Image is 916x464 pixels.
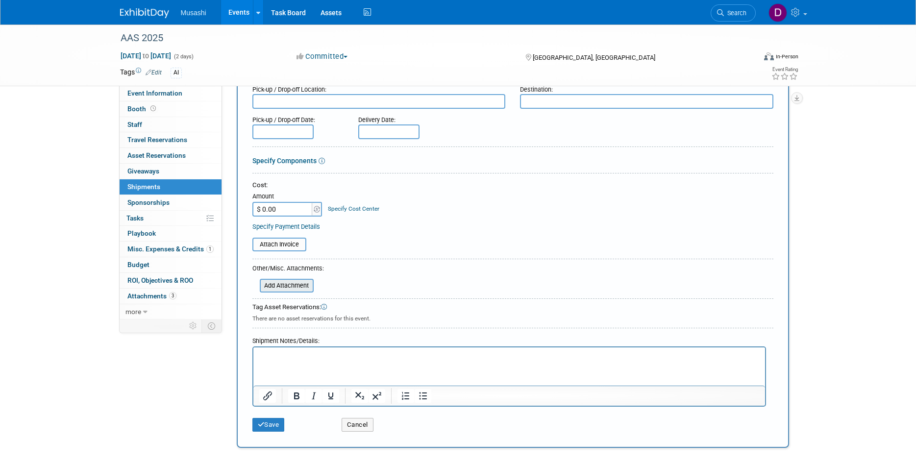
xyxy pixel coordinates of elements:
[764,52,774,60] img: Format-Inperson.png
[120,211,222,226] a: Tasks
[185,319,202,332] td: Personalize Event Tab Strip
[171,68,182,78] div: AI
[141,52,150,60] span: to
[169,292,176,299] span: 3
[126,214,144,222] span: Tasks
[252,81,506,94] div: Pick-up / Drop-off Location:
[127,89,182,97] span: Event Information
[293,51,351,62] button: Committed
[415,389,431,403] button: Bullet list
[698,51,799,66] div: Event Format
[288,389,305,403] button: Bold
[520,81,773,94] div: Destination:
[397,389,414,403] button: Numbered list
[127,198,170,206] span: Sponsorships
[724,9,746,17] span: Search
[120,148,222,163] a: Asset Reservations
[252,157,317,165] a: Specify Components
[125,308,141,316] span: more
[328,205,379,212] a: Specify Cost Center
[305,389,322,403] button: Italic
[252,303,773,312] div: Tag Asset Reservations:
[259,389,276,403] button: Insert/edit link
[127,229,156,237] span: Playbook
[173,53,194,60] span: (2 days)
[342,418,373,432] button: Cancel
[149,105,158,112] span: Booth not reserved yet
[252,312,773,323] div: There are no asset reservations for this event.
[127,151,186,159] span: Asset Reservations
[127,261,149,269] span: Budget
[127,292,176,300] span: Attachments
[127,105,158,113] span: Booth
[322,389,339,403] button: Underline
[358,111,477,124] div: Delivery Date:
[351,389,368,403] button: Subscript
[533,54,655,61] span: [GEOGRAPHIC_DATA], [GEOGRAPHIC_DATA]
[369,389,385,403] button: Superscript
[252,192,323,202] div: Amount
[120,289,222,304] a: Attachments3
[120,257,222,272] a: Budget
[120,164,222,179] a: Giveaways
[252,332,766,346] div: Shipment Notes/Details:
[117,29,741,47] div: AAS 2025
[146,69,162,76] a: Edit
[253,347,765,386] iframe: Rich Text Area. Press ALT-0 for help.
[120,273,222,288] a: ROI, Objectives & ROO
[120,179,222,195] a: Shipments
[206,245,214,253] span: 1
[775,53,798,60] div: In-Person
[252,418,285,432] button: Save
[127,276,193,284] span: ROI, Objectives & ROO
[120,101,222,117] a: Booth
[120,132,222,147] a: Travel Reservations
[252,264,324,275] div: Other/Misc. Attachments:
[771,67,798,72] div: Event Rating
[120,242,222,257] a: Misc. Expenses & Credits1
[201,319,222,332] td: Toggle Event Tabs
[252,111,344,124] div: Pick-up / Drop-off Date:
[127,245,214,253] span: Misc. Expenses & Credits
[120,226,222,241] a: Playbook
[120,8,169,18] img: ExhibitDay
[120,195,222,210] a: Sponsorships
[120,51,172,60] span: [DATE] [DATE]
[120,67,162,78] td: Tags
[127,167,159,175] span: Giveaways
[127,183,160,191] span: Shipments
[711,4,756,22] a: Search
[252,223,320,230] a: Specify Payment Details
[768,3,787,22] img: Daniel Agar
[120,86,222,101] a: Event Information
[181,9,206,17] span: Musashi
[120,304,222,319] a: more
[120,117,222,132] a: Staff
[127,136,187,144] span: Travel Reservations
[127,121,142,128] span: Staff
[252,181,773,190] div: Cost:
